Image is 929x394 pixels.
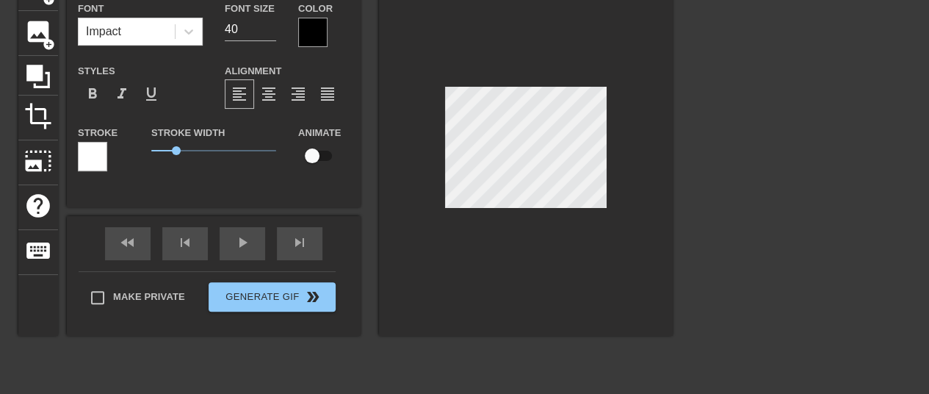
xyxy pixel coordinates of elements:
span: play_arrow [234,234,251,251]
span: format_align_left [231,85,248,103]
span: add_circle [43,38,55,51]
span: skip_previous [176,234,194,251]
label: Font [78,1,104,16]
label: Stroke Width [151,126,225,140]
span: double_arrow [304,288,322,306]
span: keyboard [24,237,52,265]
span: format_align_right [289,85,307,103]
span: help [24,192,52,220]
span: image [24,18,52,46]
span: format_underline [142,85,160,103]
label: Alignment [225,64,281,79]
div: Impact [86,23,121,40]
span: format_align_justify [319,85,336,103]
span: Make Private [113,290,185,304]
span: format_bold [84,85,101,103]
span: crop [24,102,52,130]
span: skip_next [291,234,308,251]
label: Stroke [78,126,118,140]
span: fast_rewind [119,234,137,251]
span: format_italic [113,85,131,103]
button: Generate Gif [209,282,336,312]
span: format_align_center [260,85,278,103]
label: Font Size [225,1,275,16]
span: photo_size_select_large [24,147,52,175]
label: Animate [298,126,341,140]
label: Styles [78,64,115,79]
span: Generate Gif [214,288,330,306]
label: Color [298,1,333,16]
